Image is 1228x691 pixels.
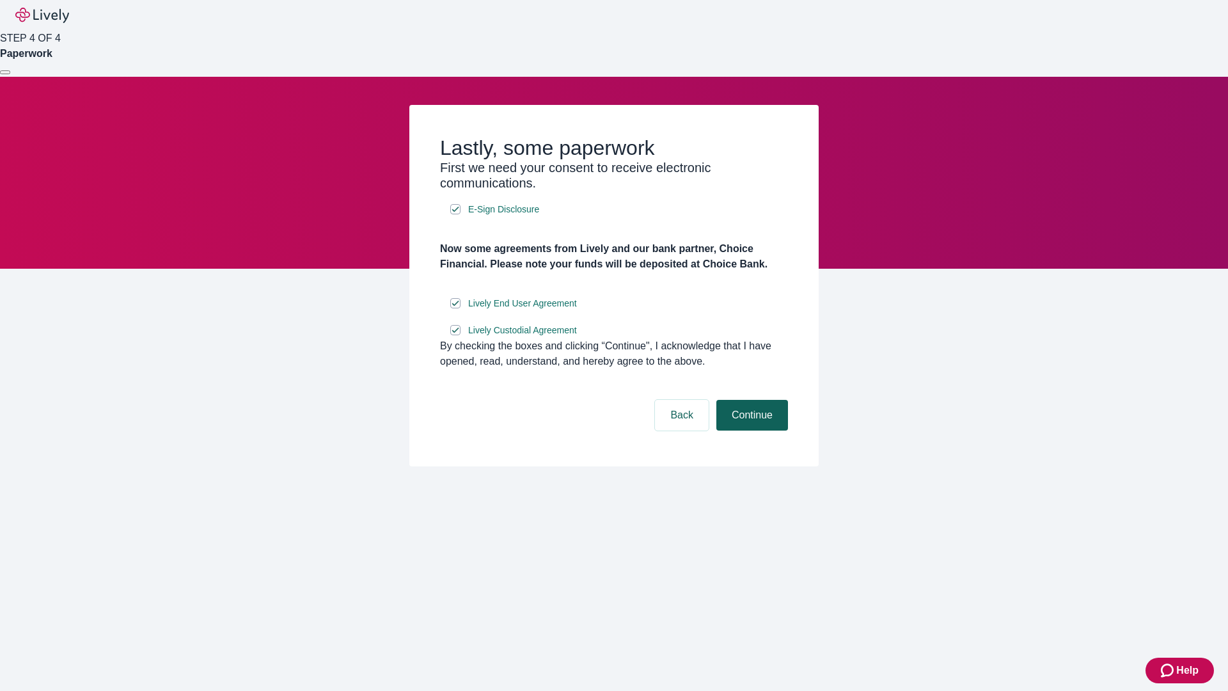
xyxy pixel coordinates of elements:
button: Zendesk support iconHelp [1145,658,1214,683]
div: By checking the boxes and clicking “Continue", I acknowledge that I have opened, read, understand... [440,338,788,369]
svg: Zendesk support icon [1161,663,1176,678]
span: Lively Custodial Agreement [468,324,577,337]
a: e-sign disclosure document [466,202,542,218]
h3: First we need your consent to receive electronic communications. [440,160,788,191]
button: Continue [716,400,788,431]
span: Lively End User Agreement [468,297,577,310]
h2: Lastly, some paperwork [440,136,788,160]
a: e-sign disclosure document [466,322,579,338]
span: E-Sign Disclosure [468,203,539,216]
button: Back [655,400,709,431]
a: e-sign disclosure document [466,296,579,312]
span: Help [1176,663,1199,678]
img: Lively [15,8,69,23]
h4: Now some agreements from Lively and our bank partner, Choice Financial. Please note your funds wi... [440,241,788,272]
